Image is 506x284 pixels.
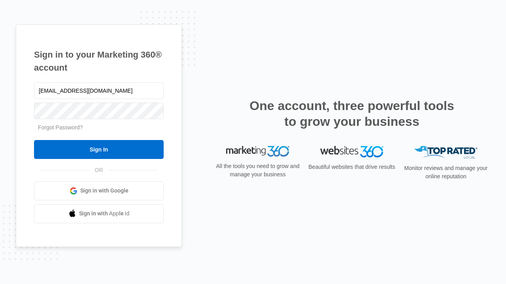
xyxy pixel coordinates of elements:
[226,146,289,157] img: Marketing 360
[34,204,164,223] a: Sign in with Apple Id
[213,162,302,179] p: All the tools you need to grow and manage your business
[247,98,457,129] h2: One account, three powerful tools to grow your business
[414,146,478,159] img: Top Rated Local
[34,181,164,200] a: Sign in with Google
[34,82,164,99] input: Email
[80,187,128,195] span: Sign in with Google
[308,163,396,171] p: Beautiful websites that drive results
[34,48,164,74] h1: Sign in to your Marketing 360® account
[89,166,109,174] span: OR
[38,124,83,131] a: Forgot Password?
[320,146,383,157] img: Websites 360
[34,140,164,159] input: Sign In
[79,209,130,218] span: Sign in with Apple Id
[402,164,490,181] p: Monitor reviews and manage your online reputation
